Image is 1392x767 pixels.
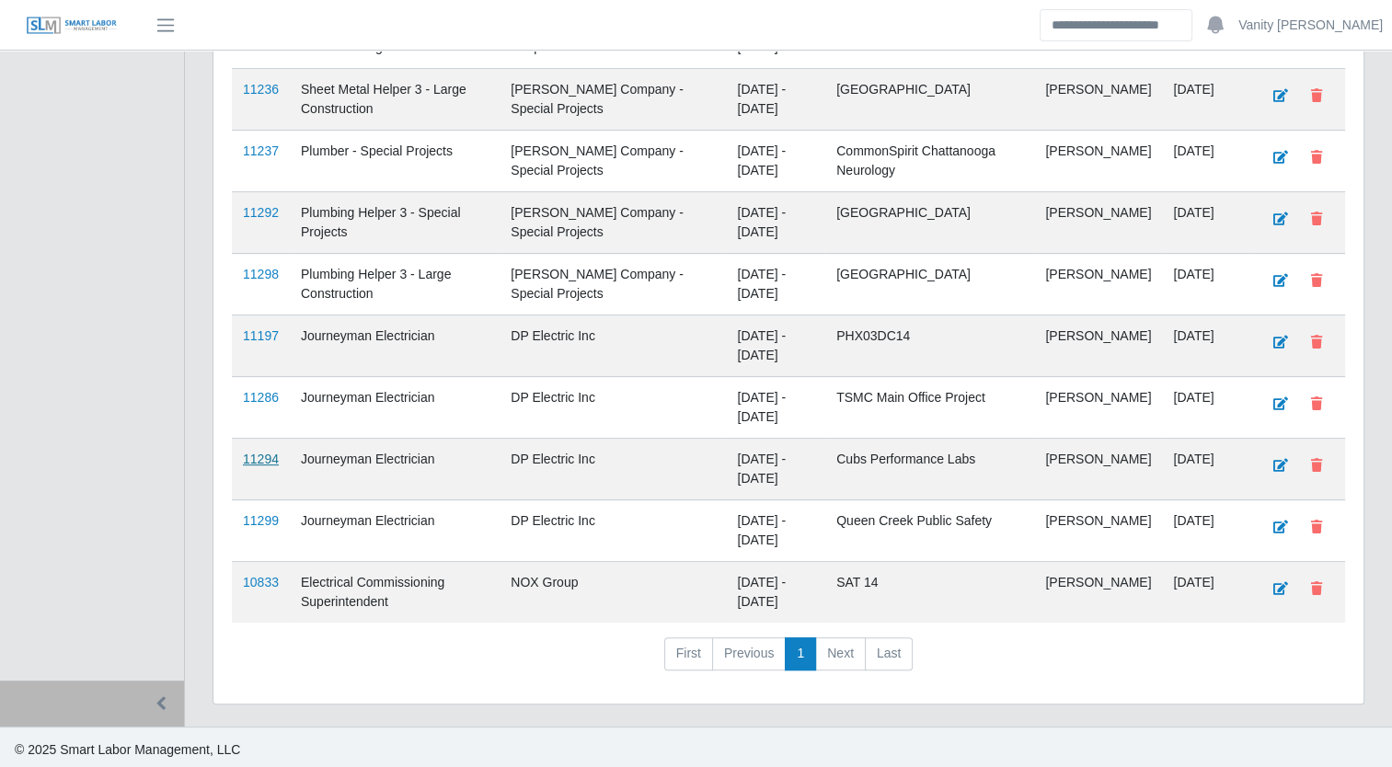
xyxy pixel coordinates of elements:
td: [PERSON_NAME] [1034,192,1162,254]
nav: pagination [232,637,1345,685]
td: Journeyman Electrician [290,439,500,500]
a: 11286 [243,390,279,405]
td: [PERSON_NAME] [1034,377,1162,439]
td: [DATE] - [DATE] [726,315,825,377]
td: DP Electric Inc [500,377,726,439]
a: 11236 [243,82,279,97]
td: [DATE] [1162,315,1250,377]
td: [DATE] - [DATE] [726,377,825,439]
td: [DATE] [1162,500,1250,562]
td: [PERSON_NAME] [1034,254,1162,315]
a: 1 [785,637,816,670]
td: Electrical Commissioning Superintendent [290,562,500,624]
td: DP Electric Inc [500,500,726,562]
td: [DATE] - [DATE] [726,439,825,500]
td: [DATE] [1162,69,1250,131]
td: Plumbing Helper 3 - Special Projects [290,192,500,254]
td: [PERSON_NAME] [1034,69,1162,131]
td: [DATE] [1162,439,1250,500]
td: [GEOGRAPHIC_DATA] [825,254,1034,315]
td: NOX Group [500,562,726,624]
td: [DATE] - [DATE] [726,500,825,562]
a: 11237 [243,143,279,158]
td: [DATE] [1162,377,1250,439]
span: © 2025 Smart Labor Management, LLC [15,742,240,757]
td: [PERSON_NAME] Company - Special Projects [500,69,726,131]
td: Plumber - Special Projects [290,131,500,192]
td: [PERSON_NAME] [1034,131,1162,192]
td: [DATE] - [DATE] [726,69,825,131]
td: [DATE] [1162,254,1250,315]
td: Journeyman Electrician [290,377,500,439]
td: [PERSON_NAME] [1034,315,1162,377]
td: [PERSON_NAME] [1034,500,1162,562]
td: [PERSON_NAME] Company - Special Projects [500,192,726,254]
td: Cubs Performance Labs [825,439,1034,500]
td: [DATE] [1162,562,1250,624]
a: 11299 [243,513,279,528]
a: 10833 [243,575,279,590]
td: [PERSON_NAME] Company - Special Projects [500,131,726,192]
td: [PERSON_NAME] Company - Special Projects [500,254,726,315]
td: [PERSON_NAME] [1034,562,1162,624]
td: [DATE] - [DATE] [726,192,825,254]
a: 11197 [243,328,279,343]
td: [DATE] - [DATE] [726,254,825,315]
input: Search [1040,9,1192,41]
td: DP Electric Inc [500,439,726,500]
a: 11292 [243,205,279,220]
td: Queen Creek Public Safety [825,500,1034,562]
img: SLM Logo [26,16,118,36]
td: CommonSpirit Chattanooga Neurology [825,131,1034,192]
td: DP Electric Inc [500,315,726,377]
td: [DATE] - [DATE] [726,131,825,192]
td: [GEOGRAPHIC_DATA] [825,192,1034,254]
td: Journeyman Electrician [290,500,500,562]
td: [GEOGRAPHIC_DATA] [825,69,1034,131]
td: SAT 14 [825,562,1034,624]
td: Sheet Metal Helper 3 - Large Construction [290,69,500,131]
td: [DATE] [1162,192,1250,254]
a: 11298 [243,267,279,281]
td: PHX03DC14 [825,315,1034,377]
td: [DATE] [1162,131,1250,192]
td: [PERSON_NAME] [1034,439,1162,500]
td: Plumbing Helper 3 - Large Construction [290,254,500,315]
a: 11294 [243,452,279,466]
td: Journeyman Electrician [290,315,500,377]
td: [DATE] - [DATE] [726,562,825,624]
td: TSMC Main Office Project [825,377,1034,439]
a: Vanity [PERSON_NAME] [1238,16,1383,35]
